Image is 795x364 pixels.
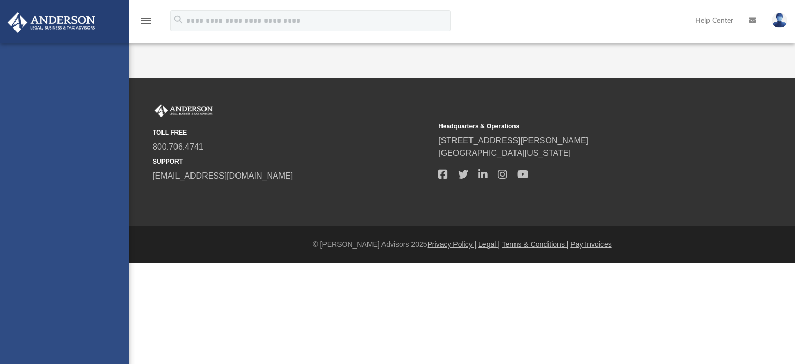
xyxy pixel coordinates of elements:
img: Anderson Advisors Platinum Portal [153,104,215,118]
a: [EMAIL_ADDRESS][DOMAIN_NAME] [153,171,293,180]
small: SUPPORT [153,157,431,166]
i: menu [140,14,152,27]
a: Privacy Policy | [428,240,477,249]
img: User Pic [772,13,787,28]
a: 800.706.4741 [153,142,203,151]
small: TOLL FREE [153,128,431,137]
a: menu [140,20,152,27]
a: Pay Invoices [570,240,611,249]
small: Headquarters & Operations [438,122,717,131]
img: Anderson Advisors Platinum Portal [5,12,98,33]
i: search [173,14,184,25]
a: [STREET_ADDRESS][PERSON_NAME] [438,136,588,145]
a: [GEOGRAPHIC_DATA][US_STATE] [438,149,571,157]
a: Legal | [478,240,500,249]
div: © [PERSON_NAME] Advisors 2025 [129,239,795,250]
a: Terms & Conditions | [502,240,569,249]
